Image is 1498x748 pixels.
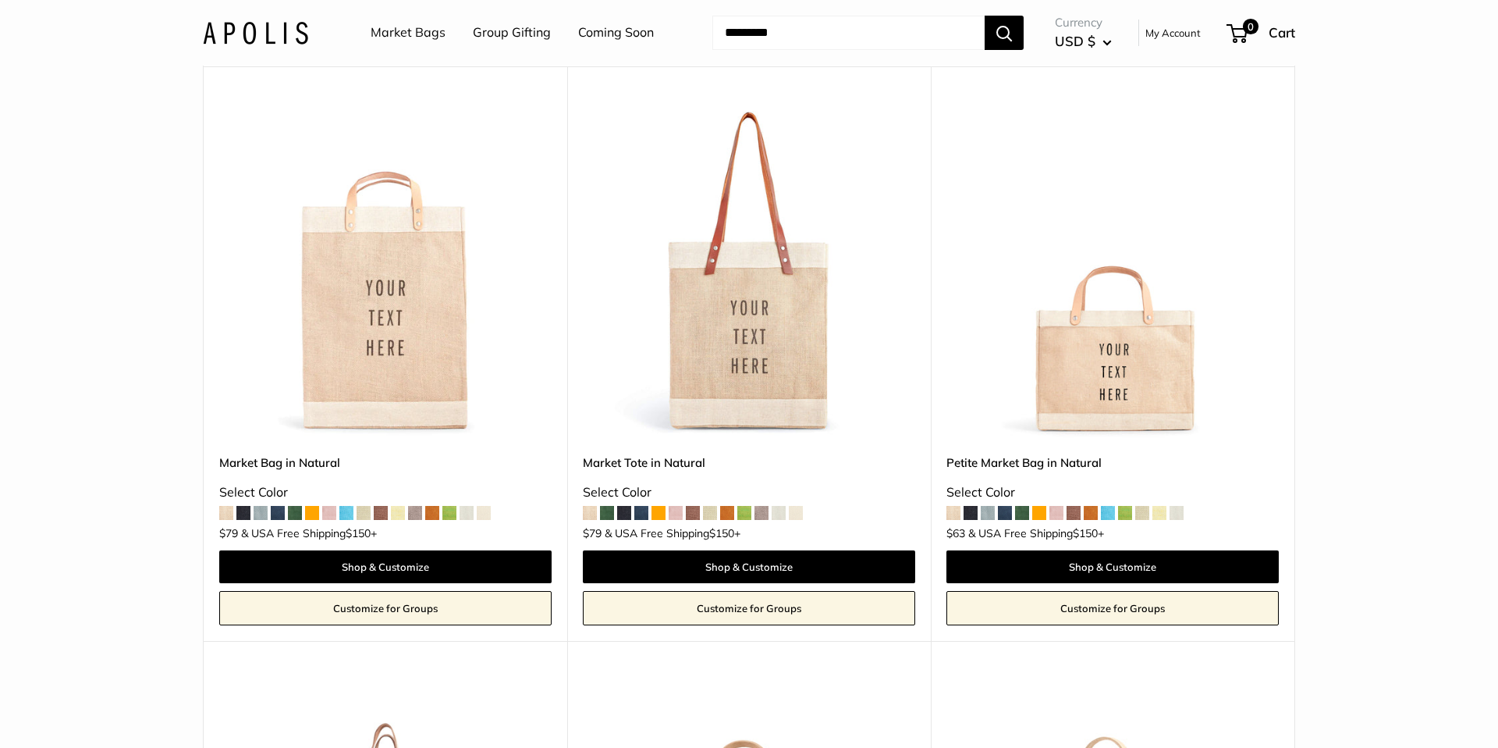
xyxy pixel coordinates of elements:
a: My Account [1145,23,1201,42]
a: Customize for Groups [583,591,915,625]
span: & USA Free Shipping + [605,528,740,539]
a: Coming Soon [578,21,654,45]
img: description_Make it yours with custom printed text. [583,105,915,438]
div: Select Color [946,481,1279,504]
span: $150 [709,526,734,540]
a: Market Bag in NaturalMarket Bag in Natural [219,105,552,438]
a: Shop & Customize [219,550,552,583]
span: Currency [1055,12,1112,34]
div: Select Color [583,481,915,504]
a: Market Bag in Natural [219,454,552,472]
a: Market Bags [371,21,445,45]
span: $150 [1073,526,1098,540]
a: Petite Market Bag in Naturaldescription_Effortless style that elevates every moment [946,105,1279,438]
span: $79 [219,526,238,540]
img: Petite Market Bag in Natural [946,105,1279,438]
img: Apolis [203,21,308,44]
span: & USA Free Shipping + [241,528,377,539]
span: USD $ [1055,33,1095,49]
span: $63 [946,526,965,540]
span: & USA Free Shipping + [968,528,1104,539]
div: Select Color [219,481,552,504]
a: Shop & Customize [946,550,1279,583]
span: $150 [346,526,371,540]
a: Customize for Groups [946,591,1279,625]
a: Customize for Groups [219,591,552,625]
a: Market Tote in Natural [583,454,915,472]
span: Cart [1269,24,1295,41]
span: 0 [1243,19,1258,34]
img: Market Bag in Natural [219,105,552,438]
input: Search... [712,16,985,50]
a: Petite Market Bag in Natural [946,454,1279,472]
a: Group Gifting [473,21,551,45]
a: description_Make it yours with custom printed text.Market Tote in Natural [583,105,915,438]
span: $79 [583,526,602,540]
button: Search [985,16,1024,50]
a: Shop & Customize [583,550,915,583]
a: 0 Cart [1228,20,1295,45]
button: USD $ [1055,29,1112,54]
